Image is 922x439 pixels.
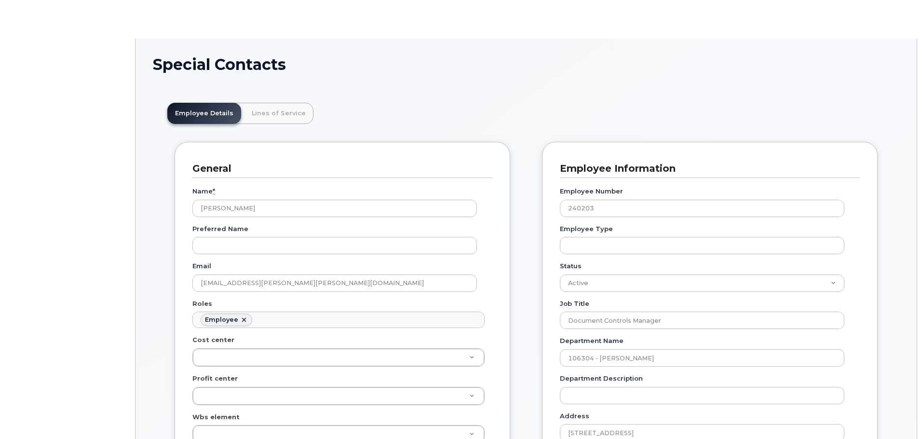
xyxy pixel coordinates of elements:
[560,261,582,271] label: Status
[560,412,589,421] label: Address
[560,224,613,233] label: Employee Type
[560,187,623,196] label: Employee Number
[192,187,215,196] label: Name
[560,374,643,383] label: Department Description
[560,162,853,175] h3: Employee Information
[560,299,589,308] label: Job Title
[192,162,485,175] h3: General
[192,224,248,233] label: Preferred Name
[244,103,313,124] a: Lines of Service
[153,56,899,73] h1: Special Contacts
[167,103,241,124] a: Employee Details
[560,336,624,345] label: Department Name
[192,374,238,383] label: Profit center
[192,261,211,271] label: Email
[205,316,238,324] div: Employee
[192,299,212,308] label: Roles
[192,412,240,422] label: Wbs element
[192,335,234,344] label: Cost center
[213,187,215,195] abbr: required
